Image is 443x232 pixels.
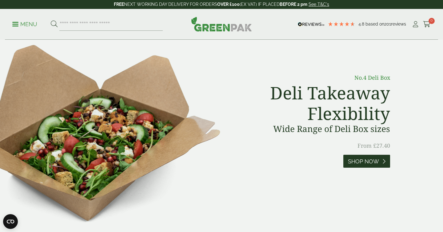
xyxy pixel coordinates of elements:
[114,2,124,7] strong: FREE
[256,82,390,124] h2: Deli Takeaway Flexibility
[280,2,307,7] strong: BEFORE 2 pm
[12,21,37,27] a: Menu
[217,2,240,7] strong: OVER £100
[256,124,390,134] h3: Wide Range of Deli Box sizes
[328,21,355,27] div: 4.79 Stars
[429,18,435,24] span: 0
[256,74,390,82] p: No.4 Deli Box
[309,2,329,7] a: See T&C's
[191,17,252,31] img: GreenPak Supplies
[358,22,365,26] span: 4.8
[423,20,431,29] a: 0
[12,21,37,28] p: Menu
[3,214,18,229] button: Open CMP widget
[298,22,325,26] img: REVIEWS.io
[384,22,391,26] span: 201
[343,155,390,168] a: Shop Now
[357,142,390,149] span: From £27.40
[348,158,379,165] span: Shop Now
[412,21,419,27] i: My Account
[365,22,384,26] span: Based on
[391,22,406,26] span: reviews
[423,21,431,27] i: Cart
